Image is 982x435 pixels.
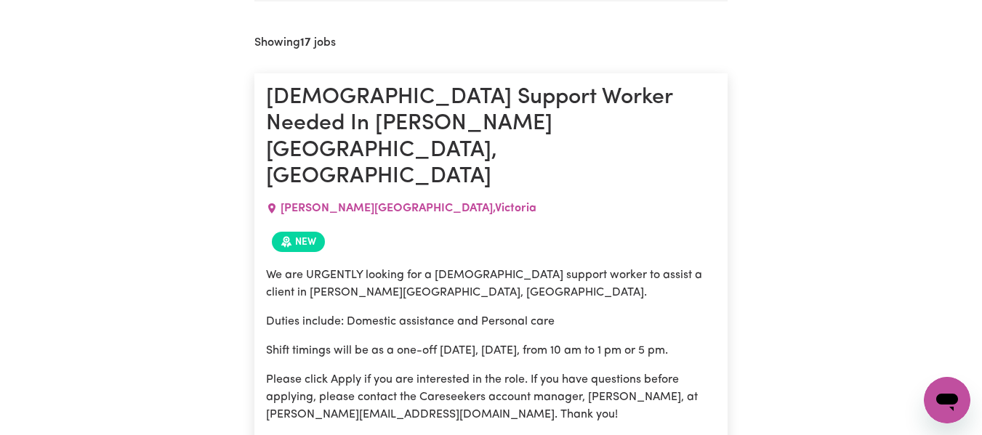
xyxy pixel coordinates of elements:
[300,37,311,49] b: 17
[272,232,325,252] span: Job posted within the last 30 days
[266,342,717,359] p: Shift timings will be as a one-off [DATE], [DATE], from 10 am to 1 pm or 5 pm.
[924,377,970,423] iframe: Button to launch messaging window
[281,203,536,214] span: [PERSON_NAME][GEOGRAPHIC_DATA] , Victoria
[266,267,717,301] p: We are URGENTLY looking for a [DEMOGRAPHIC_DATA] support worker to assist a client in [PERSON_NAM...
[266,85,717,191] h1: [DEMOGRAPHIC_DATA] Support Worker Needed In [PERSON_NAME][GEOGRAPHIC_DATA], [GEOGRAPHIC_DATA]
[266,371,717,423] p: Please click Apply if you are interested in the role. If you have questions before applying, plea...
[266,313,717,330] p: Duties include: Domestic assistance and Personal care
[254,36,336,50] h2: Showing jobs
